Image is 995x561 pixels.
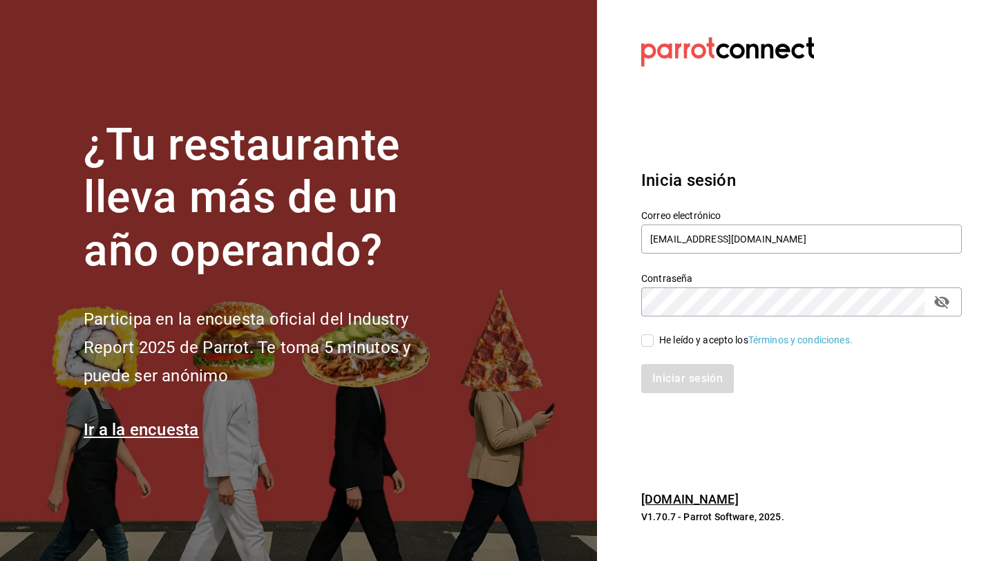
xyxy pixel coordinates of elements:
[748,334,853,345] a: Términos y condiciones.
[930,290,954,314] button: passwordField
[659,333,853,348] div: He leído y acepto los
[641,225,962,254] input: Ingresa tu correo electrónico
[641,492,739,506] a: [DOMAIN_NAME]
[641,510,962,524] p: V1.70.7 - Parrot Software, 2025.
[84,119,457,278] h1: ¿Tu restaurante lleva más de un año operando?
[641,168,962,193] h3: Inicia sesión
[641,273,962,283] label: Contraseña
[84,420,199,439] a: Ir a la encuesta
[84,305,457,390] h2: Participa en la encuesta oficial del Industry Report 2025 de Parrot. Te toma 5 minutos y puede se...
[641,210,962,220] label: Correo electrónico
